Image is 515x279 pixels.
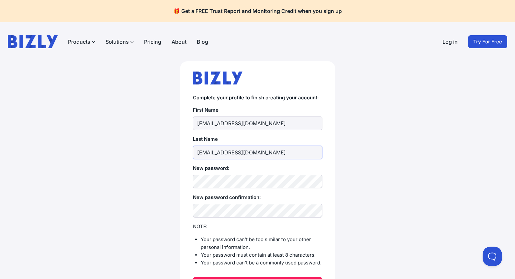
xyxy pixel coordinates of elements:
input: First Name [193,117,322,130]
a: Blog [197,38,208,46]
button: Solutions [106,38,134,46]
label: New password: [193,164,322,172]
input: Last Name [193,146,322,159]
a: Pricing [144,38,161,46]
h4: 🎁 Get a FREE Trust Report and Monitoring Credit when you sign up [8,8,507,14]
label: Last Name [193,135,322,143]
a: Log in [442,38,458,46]
a: Try For Free [468,35,507,48]
button: Products [68,38,95,46]
label: First Name [193,106,322,114]
li: Your password must contain at least 8 characters. [201,251,322,259]
iframe: Toggle Customer Support [483,247,502,266]
div: NOTE: [193,223,322,230]
h4: Complete your profile to finish creating your account: [193,95,322,101]
li: Your password can’t be too similar to your other personal information. [201,236,322,251]
img: bizly_logo.svg [193,72,243,84]
a: About [172,38,186,46]
label: New password confirmation: [193,194,322,201]
li: Your password can’t be a commonly used password. [201,259,322,267]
